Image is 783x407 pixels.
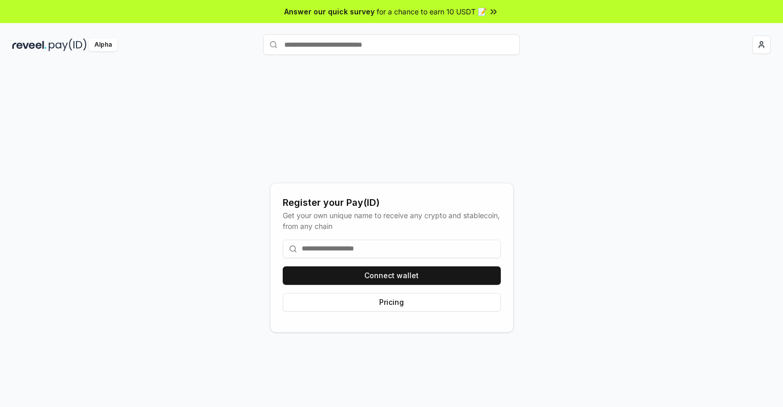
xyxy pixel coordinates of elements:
img: pay_id [49,38,87,51]
div: Alpha [89,38,118,51]
span: Answer our quick survey [284,6,375,17]
button: Connect wallet [283,266,501,285]
img: reveel_dark [12,38,47,51]
div: Get your own unique name to receive any crypto and stablecoin, from any chain [283,210,501,231]
button: Pricing [283,293,501,312]
span: for a chance to earn 10 USDT 📝 [377,6,486,17]
div: Register your Pay(ID) [283,196,501,210]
